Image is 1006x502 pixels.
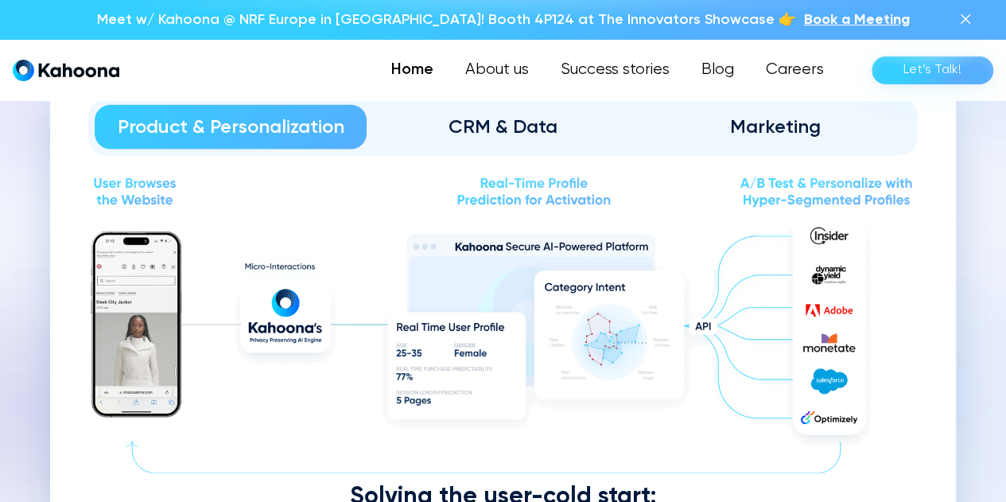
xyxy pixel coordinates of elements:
a: Book a Meeting [804,10,910,30]
p: Meet w/ Kahoona @ NRF Europe in [GEOGRAPHIC_DATA]! Booth 4P124 at The Innovators Showcase 👉 [97,10,796,30]
a: Success stories [545,54,686,86]
span: Book a Meeting [804,13,910,27]
a: Careers [750,54,840,86]
div: CRM & Data [389,115,616,140]
div: Marketing [662,115,889,140]
a: Let’s Talk! [872,56,993,84]
a: home [13,59,119,82]
div: Product & Personalization [117,115,344,140]
a: Home [375,54,449,86]
a: Blog [686,54,750,86]
div: Let’s Talk! [903,57,961,83]
a: About us [449,54,545,86]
